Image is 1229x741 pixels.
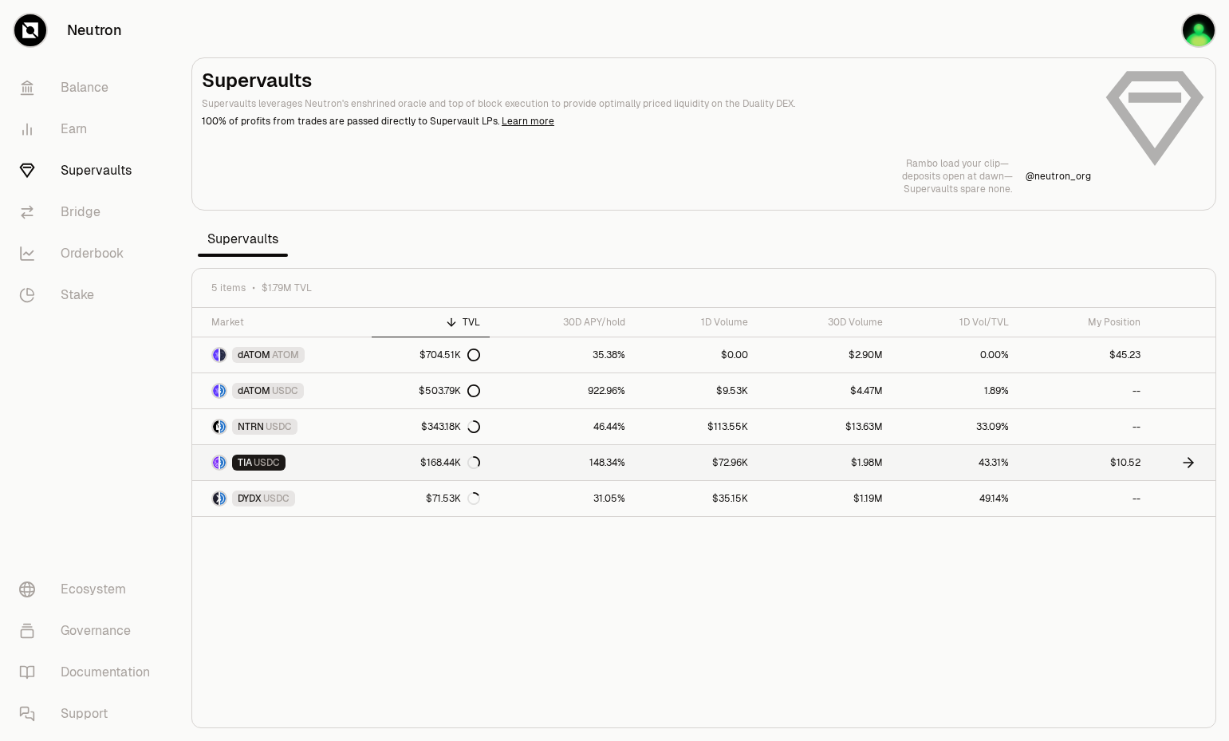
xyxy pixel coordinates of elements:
[1028,316,1140,329] div: My Position
[202,97,1091,111] p: Supervaults leverages Neutron's enshrined oracle and top of block execution to provide optimally ...
[499,316,625,329] div: 30D APY/hold
[6,191,172,233] a: Bridge
[1018,481,1149,516] a: --
[420,456,480,469] div: $168.44K
[238,492,262,505] span: DYDX
[6,108,172,150] a: Earn
[213,456,219,469] img: TIA Logo
[892,445,1019,480] a: 43.31%
[6,150,172,191] a: Supervaults
[1018,373,1149,408] a: --
[202,68,1091,93] h2: Supervaults
[1026,170,1091,183] a: @neutron_org
[372,409,490,444] a: $343.18K
[490,481,635,516] a: 31.05%
[892,337,1019,372] a: 0.00%
[902,316,1010,329] div: 1D Vol/TVL
[635,481,758,516] a: $35.15K
[902,183,1013,195] p: Supervaults spare none.
[263,492,290,505] span: USDC
[6,569,172,610] a: Ecosystem
[220,420,226,433] img: USDC Logo
[767,316,883,329] div: 30D Volume
[758,445,892,480] a: $1.98M
[1018,337,1149,372] a: $45.23
[262,282,312,294] span: $1.79M TVL
[758,337,892,372] a: $2.90M
[490,445,635,480] a: 148.34%
[254,456,280,469] span: USDC
[220,384,226,397] img: USDC Logo
[902,170,1013,183] p: deposits open at dawn—
[502,115,554,128] a: Learn more
[758,481,892,516] a: $1.19M
[635,445,758,480] a: $72.96K
[238,349,270,361] span: dATOM
[635,409,758,444] a: $113.55K
[211,282,246,294] span: 5 items
[892,481,1019,516] a: 49.14%
[426,492,480,505] div: $71.53K
[1018,409,1149,444] a: --
[220,492,226,505] img: USDC Logo
[758,409,892,444] a: $13.63M
[220,349,226,361] img: ATOM Logo
[272,384,298,397] span: USDC
[238,420,264,433] span: NTRN
[490,409,635,444] a: 46.44%
[635,373,758,408] a: $9.53K
[421,420,480,433] div: $343.18K
[192,445,372,480] a: TIA LogoUSDC LogoTIAUSDC
[238,384,270,397] span: dATOM
[372,481,490,516] a: $71.53K
[892,409,1019,444] a: 33.09%
[213,420,219,433] img: NTRN Logo
[902,157,1013,170] p: Rambo load your clip—
[192,409,372,444] a: NTRN LogoUSDC LogoNTRNUSDC
[6,274,172,316] a: Stake
[6,67,172,108] a: Balance
[372,445,490,480] a: $168.44K
[266,420,292,433] span: USDC
[192,481,372,516] a: DYDX LogoUSDC LogoDYDXUSDC
[420,349,480,361] div: $704.51K
[238,456,252,469] span: TIA
[198,223,288,255] span: Supervaults
[1018,445,1149,480] a: $10.52
[213,492,219,505] img: DYDX Logo
[202,114,1091,128] p: 100% of profits from trades are passed directly to Supervault LPs.
[372,337,490,372] a: $704.51K
[213,349,219,361] img: dATOM Logo
[490,337,635,372] a: 35.38%
[372,373,490,408] a: $503.79K
[892,373,1019,408] a: 1.89%
[644,316,748,329] div: 1D Volume
[381,316,480,329] div: TVL
[419,384,480,397] div: $503.79K
[758,373,892,408] a: $4.47M
[220,456,226,469] img: USDC Logo
[6,652,172,693] a: Documentation
[6,233,172,274] a: Orderbook
[6,693,172,735] a: Support
[192,373,372,408] a: dATOM LogoUSDC LogodATOMUSDC
[211,316,362,329] div: Market
[490,373,635,408] a: 922.96%
[902,157,1013,195] a: Rambo load your clip—deposits open at dawn—Supervaults spare none.
[635,337,758,372] a: $0.00
[1183,14,1215,46] img: 2024
[213,384,219,397] img: dATOM Logo
[1026,170,1091,183] p: @ neutron_org
[272,349,299,361] span: ATOM
[6,610,172,652] a: Governance
[192,337,372,372] a: dATOM LogoATOM LogodATOMATOM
